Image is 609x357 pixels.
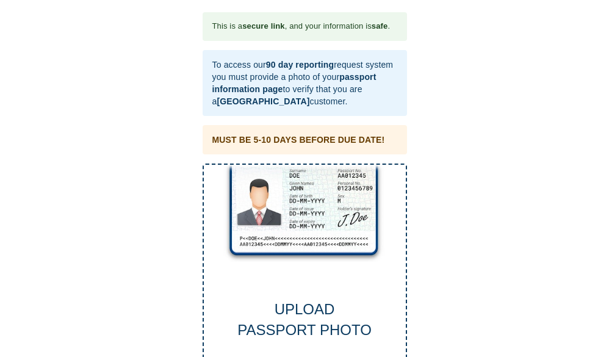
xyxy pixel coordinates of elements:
b: passport information page [212,72,377,94]
b: secure link [242,21,284,31]
div: MUST BE 5-10 DAYS BEFORE DUE DATE! [212,134,385,146]
div: To access our request system you must provide a photo of your to verify that you are a customer. [212,54,397,112]
div: UPLOAD PASSPORT PHOTO [204,299,406,341]
b: 90 day reporting [266,60,334,70]
div: This is a , and your information is . [212,16,391,37]
b: safe [372,21,388,31]
b: [GEOGRAPHIC_DATA] [217,96,309,106]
